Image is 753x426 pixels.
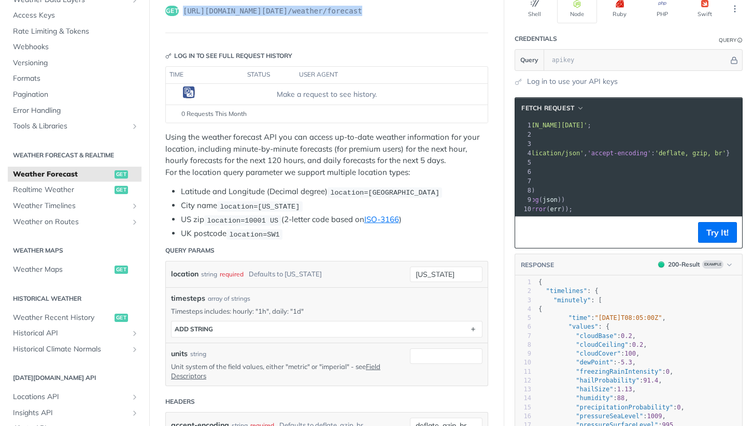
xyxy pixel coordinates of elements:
div: 11 [515,368,531,376]
div: Log in to see full request history [165,51,292,61]
button: Show subpages for Historical Climate Normals [131,345,139,354]
button: Hide [729,55,740,65]
label: units [171,348,188,359]
button: Show subpages for Tools & Libraries [131,122,139,130]
div: ADD string [175,325,213,333]
a: Versioning [8,55,141,71]
span: Historical API [13,328,128,339]
a: Historical APIShow subpages for Historical API [8,326,141,341]
p: Timesteps includes: hourly: "1h", daily: "1d" [171,306,482,316]
span: error [528,205,546,213]
a: Weather TimelinesShow subpages for Weather Timelines [8,198,141,214]
span: Weather Recent History [13,313,112,323]
button: fetch Request [518,103,588,113]
input: apikey [547,50,729,70]
a: Field Descriptors [171,362,380,380]
svg: Key [165,53,172,59]
span: { [538,278,542,286]
span: Historical Climate Normals [13,344,128,355]
span: timesteps [171,293,205,304]
span: : , [538,314,666,321]
div: Headers [165,397,195,406]
div: Query Params [165,246,215,255]
span: https://api.tomorrow.io/v4/weather/forecast [183,6,362,16]
div: 8 [515,341,531,349]
span: "pressureSeaLevel" [576,413,643,420]
div: Query [719,36,736,44]
div: 1 [515,121,533,130]
div: 1 [515,278,531,287]
div: 2 [515,130,533,139]
span: : , [538,394,629,402]
span: : , [538,368,673,375]
div: Defaults to [US_STATE] [249,267,322,282]
span: Error Handling [13,106,139,116]
span: Weather on Routes [13,217,128,227]
div: 12 [515,376,531,385]
p: Unit system of the field values, either "metric" or "imperial" - see [171,362,394,380]
span: "[DATE]T08:05:00Z" [594,314,662,321]
button: Show subpages for Weather Timelines [131,202,139,210]
a: Realtime Weatherget [8,182,141,198]
button: More Languages [727,1,743,17]
span: Insights API [13,408,128,418]
span: : , [538,413,666,420]
span: "precipitationProbability" [576,404,673,411]
span: Realtime Weather [13,185,112,195]
span: Access Keys [13,10,139,21]
span: "dewPoint" [576,359,613,366]
i: Information [737,38,743,43]
span: Query [520,55,538,65]
span: 'accept-encoding' [588,150,651,157]
span: location=SW1 [229,230,279,238]
span: Versioning [13,58,139,68]
span: get [115,186,128,194]
div: Credentials [515,34,557,43]
span: get [115,266,128,274]
span: get [115,170,128,179]
span: : , [538,341,647,348]
span: Webhooks [13,42,139,52]
span: : , [538,377,662,384]
div: 10 [515,358,531,367]
a: Access Keys [8,8,141,23]
span: : { [538,323,609,330]
span: 0.2 [621,332,632,340]
span: Weather Maps [13,265,112,275]
h2: Weather Maps [8,246,141,255]
span: : { [538,287,599,295]
span: : [ [538,297,602,304]
div: 8 [515,186,533,195]
span: "timelines" [546,287,587,295]
div: string [190,349,206,359]
span: fetch Request [521,104,575,113]
div: 16 [515,412,531,421]
span: 88 [617,394,624,402]
span: location=[US_STATE] [220,202,300,210]
li: UK postcode [181,228,488,240]
span: 0 [666,368,670,375]
h2: [DATE][DOMAIN_NAME] API [8,373,141,383]
span: 'application/json' [516,150,584,157]
p: Using the weather forecast API you can access up-to-date weather information for your location, i... [165,131,488,178]
th: time [166,67,244,83]
span: "cloudCeiling" [576,341,628,348]
span: Formats [13,74,139,84]
a: Rate Limiting & Tokens [8,24,141,39]
div: 2 [515,287,531,296]
span: err [550,205,561,213]
li: US zip (2-letter code based on ) [181,214,488,226]
a: Tools & LibrariesShow subpages for Tools & Libraries [8,119,141,134]
span: location=10001 US [207,216,278,224]
span: : , [538,332,636,340]
span: 1009 [647,413,662,420]
a: ISO-3166 [364,214,399,224]
div: 14 [515,394,531,403]
div: string [201,267,217,282]
span: location=[GEOGRAPHIC_DATA] [330,188,439,196]
a: Weather Forecastget [8,167,141,182]
a: Webhooks [8,39,141,55]
span: "humidity" [576,394,613,402]
span: : , [538,359,636,366]
div: QueryInformation [719,36,743,44]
